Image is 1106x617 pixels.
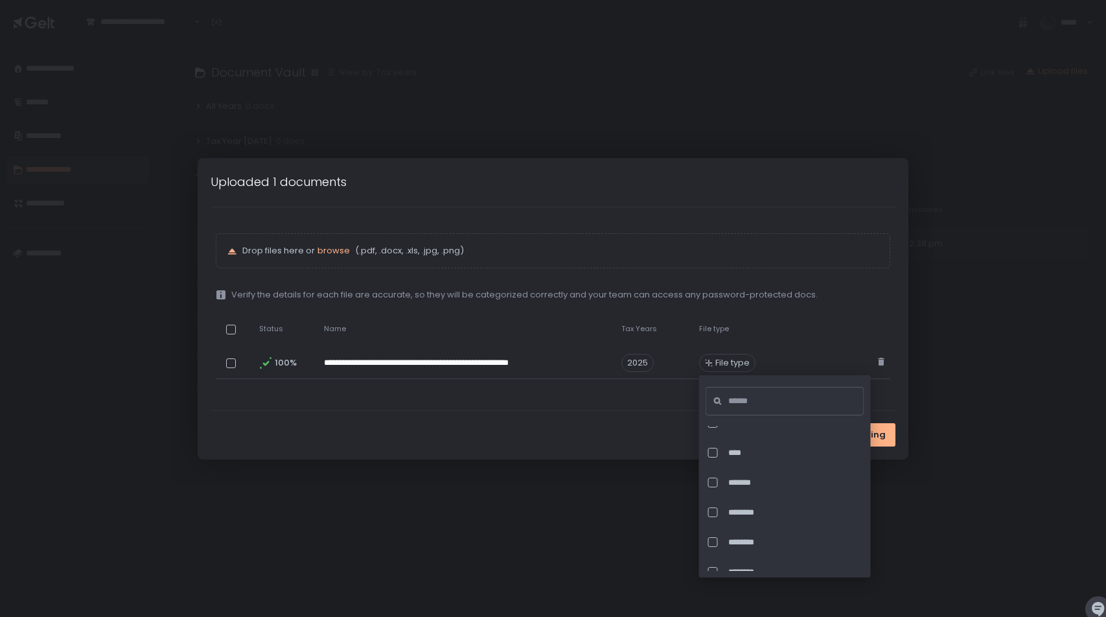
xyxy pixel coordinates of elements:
button: browse [317,245,350,257]
span: Password [771,324,807,334]
span: Name [324,324,346,334]
span: File type [715,357,750,369]
span: Status [259,324,283,334]
h1: Uploaded 1 documents [211,173,347,191]
span: browse [317,244,350,257]
span: File type [699,324,729,334]
span: Verify the details for each file are accurate, so they will be categorized correctly and your tea... [231,289,818,301]
p: Drop files here or [242,245,879,257]
span: (.pdf, .docx, .xls, .jpg, .png) [352,245,464,257]
span: 2025 [621,354,654,372]
span: Tax Years [621,324,657,334]
span: 100% [275,357,295,369]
